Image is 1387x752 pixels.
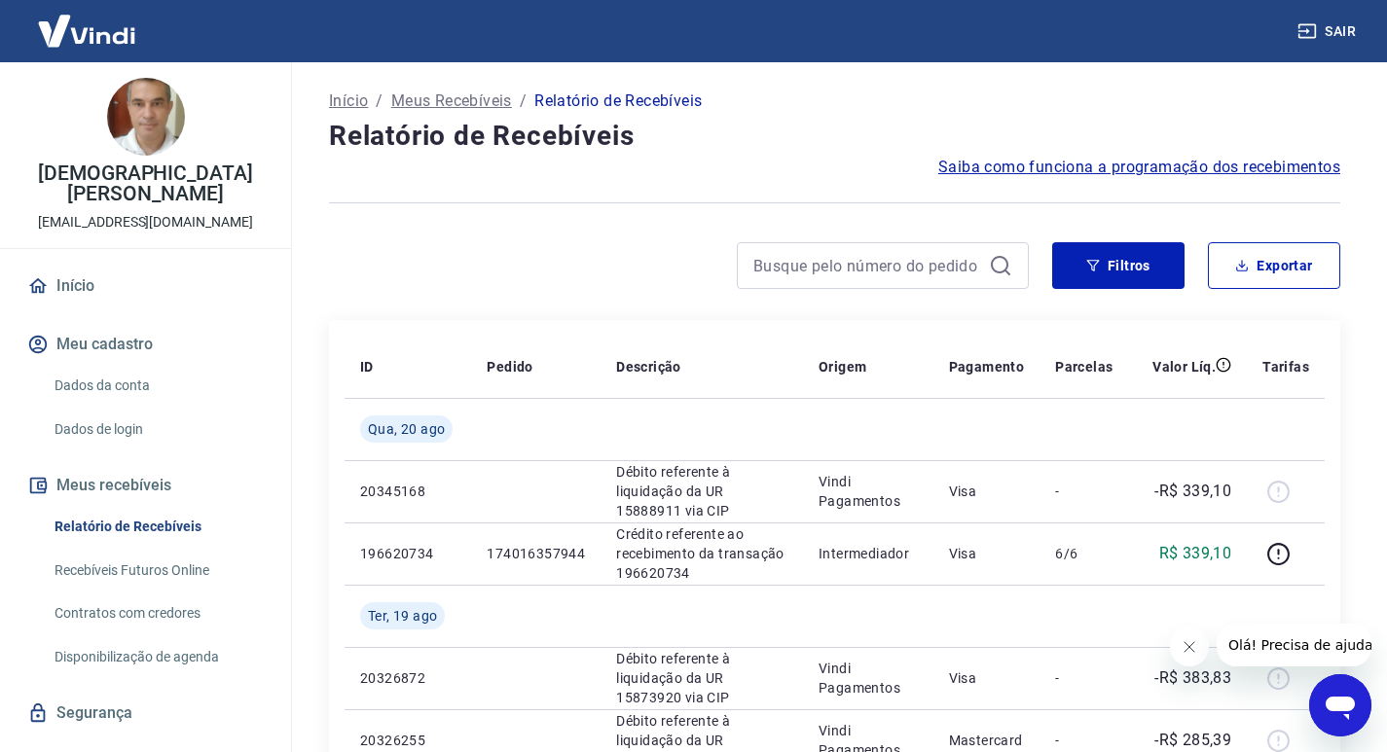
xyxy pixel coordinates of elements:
[819,472,918,511] p: Vindi Pagamentos
[1170,627,1209,666] iframe: Fechar mensagem
[1294,14,1364,50] button: Sair
[16,163,275,204] p: [DEMOGRAPHIC_DATA][PERSON_NAME]
[616,462,787,520] p: Débito referente à liquidação da UR 15888911 via CIP
[23,265,268,307] a: Início
[949,731,1025,750] p: Mastercard
[329,90,368,113] a: Início
[360,482,456,501] p: 20345168
[1055,482,1113,501] p: -
[1052,242,1185,289] button: Filtros
[23,464,268,507] button: Meus recebíveis
[1208,242,1340,289] button: Exportar
[47,637,268,677] a: Disponibilização de agenda
[616,357,681,376] p: Descrição
[23,323,268,366] button: Meu cadastro
[329,117,1340,156] h4: Relatório de Recebíveis
[47,551,268,591] a: Recebíveis Futuros Online
[534,90,702,113] p: Relatório de Recebíveis
[391,90,512,113] a: Meus Recebíveis
[616,649,787,707] p: Débito referente à liquidação da UR 15873920 via CIP
[1159,542,1232,565] p: R$ 339,10
[1055,731,1113,750] p: -
[487,544,585,563] p: 174016357944
[949,357,1025,376] p: Pagamento
[23,1,150,60] img: Vindi
[1154,480,1231,503] p: -R$ 339,10
[376,90,383,113] p: /
[1262,357,1309,376] p: Tarifas
[107,78,185,156] img: 27c4f556-5e05-4b46-9d20-dfe5444c0040.jpeg
[1154,666,1231,690] p: -R$ 383,83
[1152,357,1216,376] p: Valor Líq.
[949,668,1025,688] p: Visa
[368,419,445,439] span: Qua, 20 ago
[47,366,268,406] a: Dados da conta
[38,212,253,233] p: [EMAIL_ADDRESS][DOMAIN_NAME]
[949,482,1025,501] p: Visa
[616,524,787,583] p: Crédito referente ao recebimento da transação 196620734
[819,357,866,376] p: Origem
[1055,668,1113,688] p: -
[819,544,918,563] p: Intermediador
[949,544,1025,563] p: Visa
[1154,729,1231,752] p: -R$ 285,39
[12,14,164,29] span: Olá! Precisa de ajuda?
[47,507,268,547] a: Relatório de Recebíveis
[23,692,268,734] a: Segurança
[360,731,456,750] p: 20326255
[47,410,268,449] a: Dados de login
[1055,544,1113,563] p: 6/6
[1217,624,1371,666] iframe: Mensagem da empresa
[520,90,527,113] p: /
[360,544,456,563] p: 196620734
[487,357,532,376] p: Pedido
[753,251,981,280] input: Busque pelo número do pedido
[1309,674,1371,736] iframe: Botão para abrir a janela de mensagens
[1055,357,1113,376] p: Parcelas
[368,606,437,626] span: Ter, 19 ago
[819,659,918,698] p: Vindi Pagamentos
[47,593,268,633] a: Contratos com credores
[360,357,374,376] p: ID
[360,668,456,688] p: 20326872
[938,156,1340,179] a: Saiba como funciona a programação dos recebimentos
